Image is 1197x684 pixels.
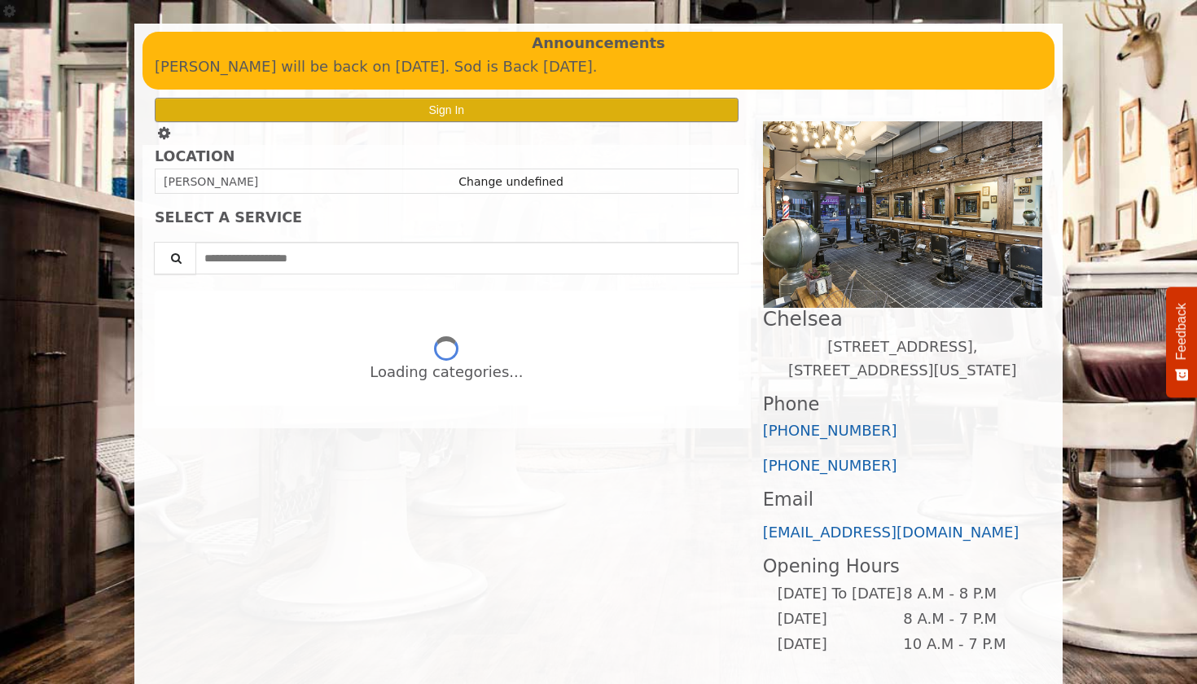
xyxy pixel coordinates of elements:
[458,175,563,188] a: Change undefined
[777,581,902,607] td: [DATE] To [DATE]
[902,581,1028,607] td: 8 A.M - 8 P.M
[370,361,523,384] div: Loading categories...
[777,632,902,657] td: [DATE]
[155,210,739,226] div: SELECT A SERVICE
[1174,303,1189,360] span: Feedback
[763,394,1042,414] h3: Phone
[777,607,902,632] td: [DATE]
[763,556,1042,577] h3: Opening Hours
[532,32,665,55] b: Announcements
[763,335,1042,383] p: [STREET_ADDRESS],[STREET_ADDRESS][US_STATE]
[1166,287,1197,397] button: Feedback - Show survey
[763,524,1019,541] a: [EMAIL_ADDRESS][DOMAIN_NAME]
[155,148,235,164] b: LOCATION
[154,242,196,274] button: Service Search
[902,632,1028,657] td: 10 A.M - 7 P.M
[763,489,1042,510] h3: Email
[155,98,739,121] button: Sign In
[763,457,897,474] a: [PHONE_NUMBER]
[763,422,897,439] a: [PHONE_NUMBER]
[164,175,258,188] span: [PERSON_NAME]
[155,55,1042,79] p: [PERSON_NAME] will be back on [DATE]. Sod is Back [DATE].
[902,607,1028,632] td: 8 A.M - 7 P.M
[763,308,1042,330] h2: Chelsea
